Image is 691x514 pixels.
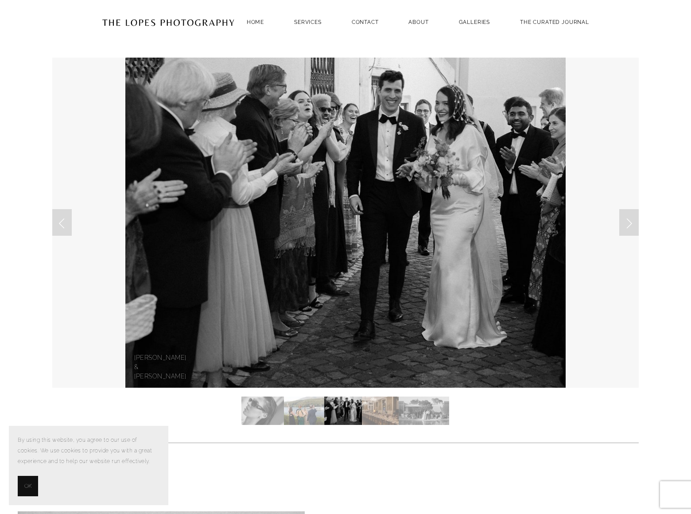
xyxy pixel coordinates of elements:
[125,58,565,388] img: CATHERINE &amp; THEODORE
[399,397,449,425] img: Slide 5
[324,397,362,425] img: Slide 3
[619,209,639,236] a: Next Slide
[18,476,38,496] button: OK
[241,397,284,425] img: Slide 1
[362,397,399,425] img: Slide 4
[294,19,322,25] a: SERVICES
[459,16,490,28] a: GALLERIES
[284,397,324,425] img: Slide 2
[102,0,235,44] img: Portugal Wedding Photographer | The Lopes Photography
[520,16,589,28] a: THE CURATED JOURNAL
[247,16,264,28] a: Home
[18,435,159,467] p: By using this website, you agree to our use of cookies. We use cookies to provide you with a grea...
[9,426,168,505] section: Cookie banner
[408,16,428,28] a: ABOUT
[24,481,31,491] span: OK
[352,16,379,28] a: Contact
[52,209,72,236] a: Previous Slide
